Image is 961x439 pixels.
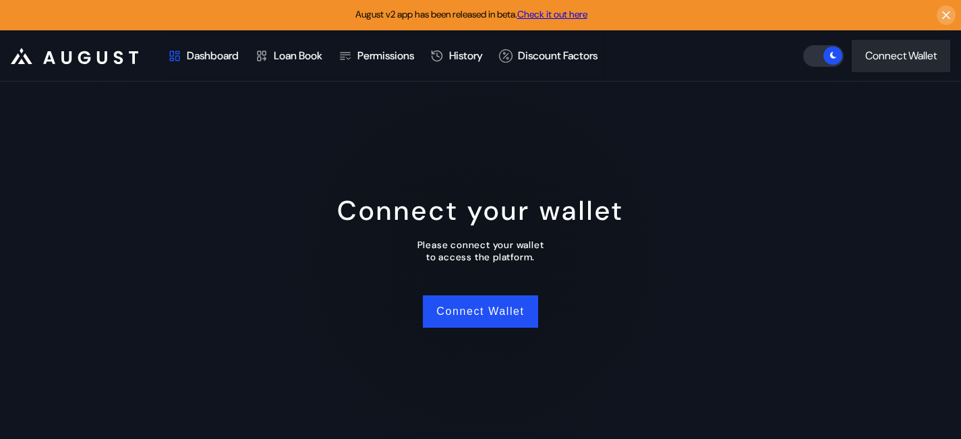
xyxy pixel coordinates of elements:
button: Connect Wallet [423,295,537,328]
div: Permissions [357,49,414,63]
div: Connect Wallet [865,49,937,63]
a: History [422,31,491,81]
div: History [449,49,483,63]
a: Permissions [330,31,422,81]
a: Dashboard [160,31,247,81]
div: Dashboard [187,49,239,63]
a: Discount Factors [491,31,606,81]
span: August v2 app has been released in beta. [355,8,587,20]
div: Discount Factors [518,49,598,63]
a: Check it out here [517,8,587,20]
div: Connect your wallet [337,193,624,228]
div: Loan Book [274,49,322,63]
button: Connect Wallet [852,40,950,72]
a: Loan Book [247,31,330,81]
div: Please connect your wallet to access the platform. [417,239,544,263]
